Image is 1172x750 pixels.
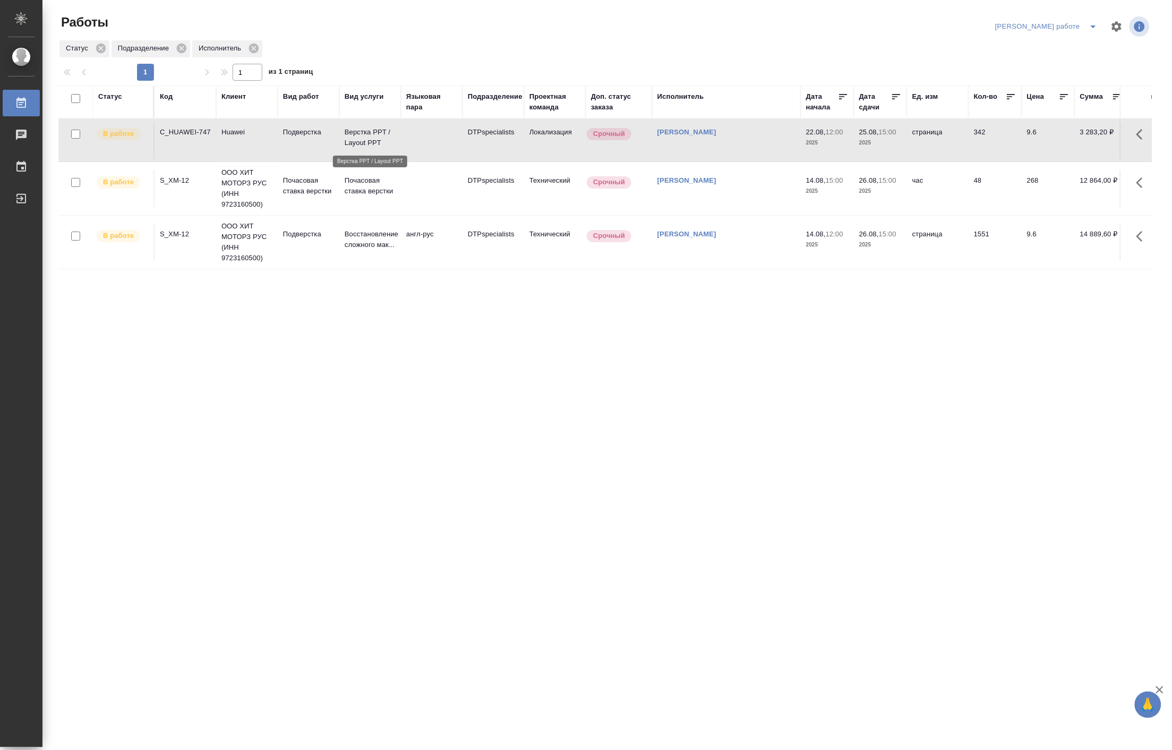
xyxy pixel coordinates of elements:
[1130,122,1156,147] button: Здесь прячутся важные кнопки
[112,40,190,57] div: Подразделение
[96,229,148,243] div: Исполнитель выполняет работу
[859,91,891,113] div: Дата сдачи
[160,91,173,102] div: Код
[468,91,523,102] div: Подразделение
[912,91,938,102] div: Ед. изм
[657,176,716,184] a: [PERSON_NAME]
[1075,224,1128,261] td: 14 889,60 ₽
[283,127,334,138] p: Подверстка
[806,91,838,113] div: Дата начала
[879,176,896,184] p: 15:00
[591,91,647,113] div: Доп. статус заказа
[199,43,245,54] p: Исполнитель
[118,43,173,54] p: Подразделение
[463,170,524,207] td: DTPspecialists
[907,170,969,207] td: час
[1130,16,1152,37] span: Посмотреть информацию
[593,177,625,187] p: Срочный
[103,177,134,187] p: В работе
[1135,692,1161,718] button: 🙏
[345,229,396,250] p: Восстановление сложного мак...
[826,176,843,184] p: 15:00
[524,224,586,261] td: Технический
[969,122,1022,159] td: 342
[806,128,826,136] p: 22.08,
[160,229,211,240] div: S_XM-12
[103,231,134,241] p: В работе
[58,14,108,31] span: Работы
[221,221,272,263] p: ООО ХИТ МОТОРЗ РУС (ИНН 9723160500)
[593,231,625,241] p: Срочный
[826,230,843,238] p: 12:00
[879,128,896,136] p: 15:00
[463,224,524,261] td: DTPspecialists
[974,91,998,102] div: Кол-во
[66,43,92,54] p: Статус
[1104,14,1130,39] span: Настроить таблицу
[406,91,457,113] div: Языковая пара
[1130,170,1156,195] button: Здесь прячутся важные кнопки
[1022,122,1075,159] td: 9.6
[859,128,879,136] p: 25.08,
[221,167,272,210] p: ООО ХИТ МОТОРЗ РУС (ИНН 9723160500)
[345,175,396,197] p: Почасовая ставка верстки
[1075,170,1128,207] td: 12 864,00 ₽
[657,128,716,136] a: [PERSON_NAME]
[59,40,109,57] div: Статус
[806,240,849,250] p: 2025
[657,91,704,102] div: Исполнитель
[160,127,211,138] div: C_HUAWEI-747
[1139,694,1157,716] span: 🙏
[345,127,396,148] p: Верстка PPT / Layout PPT
[993,18,1104,35] div: split button
[98,91,122,102] div: Статус
[529,91,580,113] div: Проектная команда
[96,175,148,190] div: Исполнитель выполняет работу
[859,138,902,148] p: 2025
[192,40,262,57] div: Исполнитель
[657,230,716,238] a: [PERSON_NAME]
[806,186,849,197] p: 2025
[283,175,334,197] p: Почасовая ставка верстки
[1075,122,1128,159] td: 3 283,20 ₽
[969,224,1022,261] td: 1551
[345,91,384,102] div: Вид услуги
[826,128,843,136] p: 12:00
[593,129,625,139] p: Срочный
[969,170,1022,207] td: 48
[806,230,826,238] p: 14.08,
[463,122,524,159] td: DTPspecialists
[907,224,969,261] td: страница
[1022,224,1075,261] td: 9.6
[859,186,902,197] p: 2025
[283,91,319,102] div: Вид работ
[806,176,826,184] p: 14.08,
[221,91,246,102] div: Клиент
[859,230,879,238] p: 26.08,
[907,122,969,159] td: страница
[1022,170,1075,207] td: 268
[1130,224,1156,249] button: Здесь прячутся важные кнопки
[401,224,463,261] td: англ-рус
[1080,91,1103,102] div: Сумма
[859,240,902,250] p: 2025
[269,65,313,81] span: из 1 страниц
[806,138,849,148] p: 2025
[1027,91,1045,102] div: Цена
[221,127,272,138] p: Huawei
[524,170,586,207] td: Технический
[524,122,586,159] td: Локализация
[160,175,211,186] div: S_XM-12
[96,127,148,141] div: Исполнитель выполняет работу
[879,230,896,238] p: 15:00
[283,229,334,240] p: Подверстка
[859,176,879,184] p: 26.08,
[103,129,134,139] p: В работе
